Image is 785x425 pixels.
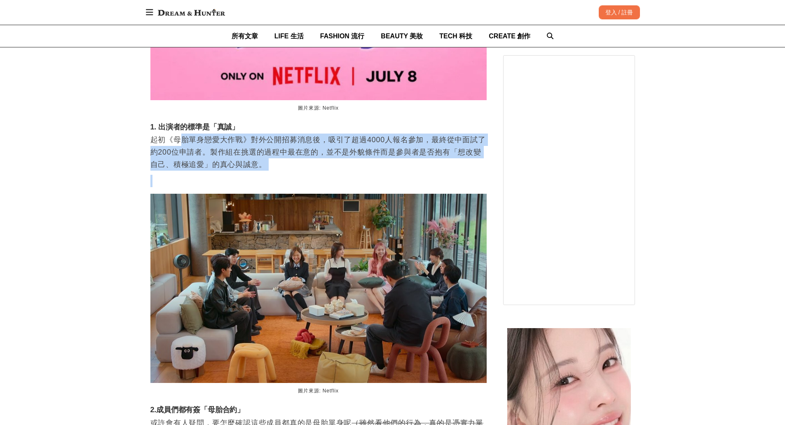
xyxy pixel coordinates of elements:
[320,33,365,40] span: FASHION 流行
[381,25,423,47] a: BEAUTY 美妝
[150,406,487,415] h3: 2.成員們都有簽「母胎合約」
[320,25,365,47] a: FASHION 流行
[150,194,487,383] img: 《母胎單身戀愛大作戰》10個幕後小故事！載伊躲草叢是SET的？節目組最看好的是？加碼公開：全體成員IG
[298,105,338,111] span: 圖片來源: Netflix
[381,33,423,40] span: BEAUTY 美妝
[150,123,487,132] h3: 1. 出演者的標準是「真誠」
[439,33,472,40] span: TECH 科技
[274,33,304,40] span: LIFE 生活
[489,33,530,40] span: CREATE 創作
[154,5,229,20] img: Dream & Hunter
[232,33,258,40] span: 所有文章
[274,25,304,47] a: LIFE 生活
[599,5,640,19] div: 登入 / 註冊
[298,388,338,394] span: 圖片來源: Netflix
[439,25,472,47] a: TECH 科技
[150,134,487,171] p: 起初《母胎單身戀愛大作戰》對外公開招募消息後，吸引了超過4000人報名參加，最終從中面試了約200位申請者。製作組在挑選的過程中最在意的，並不是外貌條件而是參與者是否抱有「想改變自己、積極追愛」...
[232,25,258,47] a: 所有文章
[489,25,530,47] a: CREATE 創作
